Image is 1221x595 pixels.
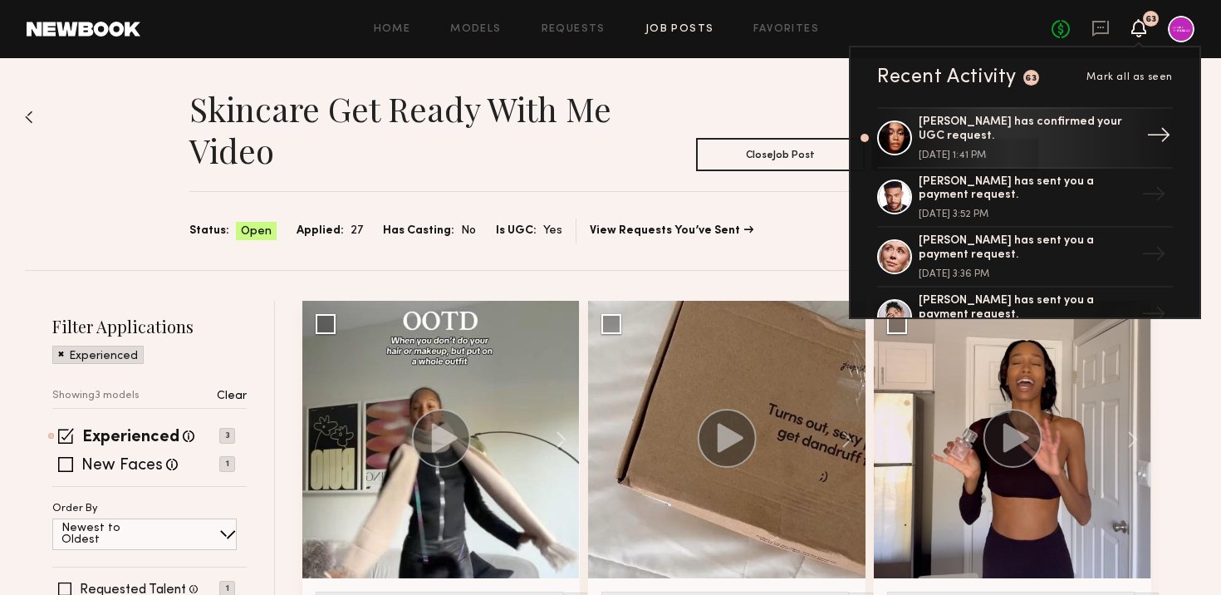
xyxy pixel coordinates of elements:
p: 1 [219,456,235,472]
label: Experienced [82,430,179,446]
a: Job Posts [645,24,714,35]
p: 3 [219,428,235,444]
div: 63 [1025,74,1037,83]
div: → [1140,116,1178,160]
div: [PERSON_NAME] has confirmed your UGC request. [919,116,1135,144]
label: New Faces [81,458,163,475]
p: Order By [52,504,98,514]
a: [PERSON_NAME] has sent you a payment request.[DATE] 3:52 PM→ [877,169,1173,229]
div: [DATE] 1:41 PM [919,150,1135,160]
div: [PERSON_NAME] has sent you a payment request. [919,294,1135,322]
span: No [461,222,476,240]
div: [DATE] 3:52 PM [919,209,1135,219]
div: → [1135,295,1173,338]
a: [PERSON_NAME] has sent you a payment request.[DATE] 3:36 PM→ [877,228,1173,288]
a: [PERSON_NAME] has sent you a payment request.→ [877,288,1173,347]
div: 63 [1145,15,1156,24]
a: [PERSON_NAME] has confirmed your UGC request.[DATE] 1:41 PM→ [877,107,1173,169]
img: Back to previous page [25,111,33,124]
span: Status: [189,222,229,240]
span: 27 [351,222,363,240]
h2: Filter Applications [52,315,247,337]
span: Is UGC: [496,222,537,240]
div: [DATE] 3:36 PM [919,269,1135,279]
a: Models [450,24,501,35]
span: Yes [543,222,562,240]
button: CloseJob Post [696,138,865,171]
div: → [1135,235,1173,278]
span: Open [241,224,272,240]
p: Newest to Oldest [61,523,160,546]
p: Showing 3 models [52,391,140,401]
p: Clear [217,391,247,402]
a: Home [374,24,411,35]
a: Favorites [753,24,819,35]
div: → [1135,175,1173,219]
h1: Skincare Get Ready with Me Video [189,88,615,171]
div: [PERSON_NAME] has sent you a payment request. [919,234,1135,263]
div: [PERSON_NAME] has sent you a payment request. [919,175,1135,204]
span: Applied: [297,222,344,240]
a: View Requests You’ve Sent [590,225,753,237]
div: Recent Activity [877,67,1017,87]
span: Mark all as seen [1086,72,1173,82]
p: Experienced [69,351,138,362]
span: Has Casting: [383,222,454,240]
a: Requests [542,24,606,35]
